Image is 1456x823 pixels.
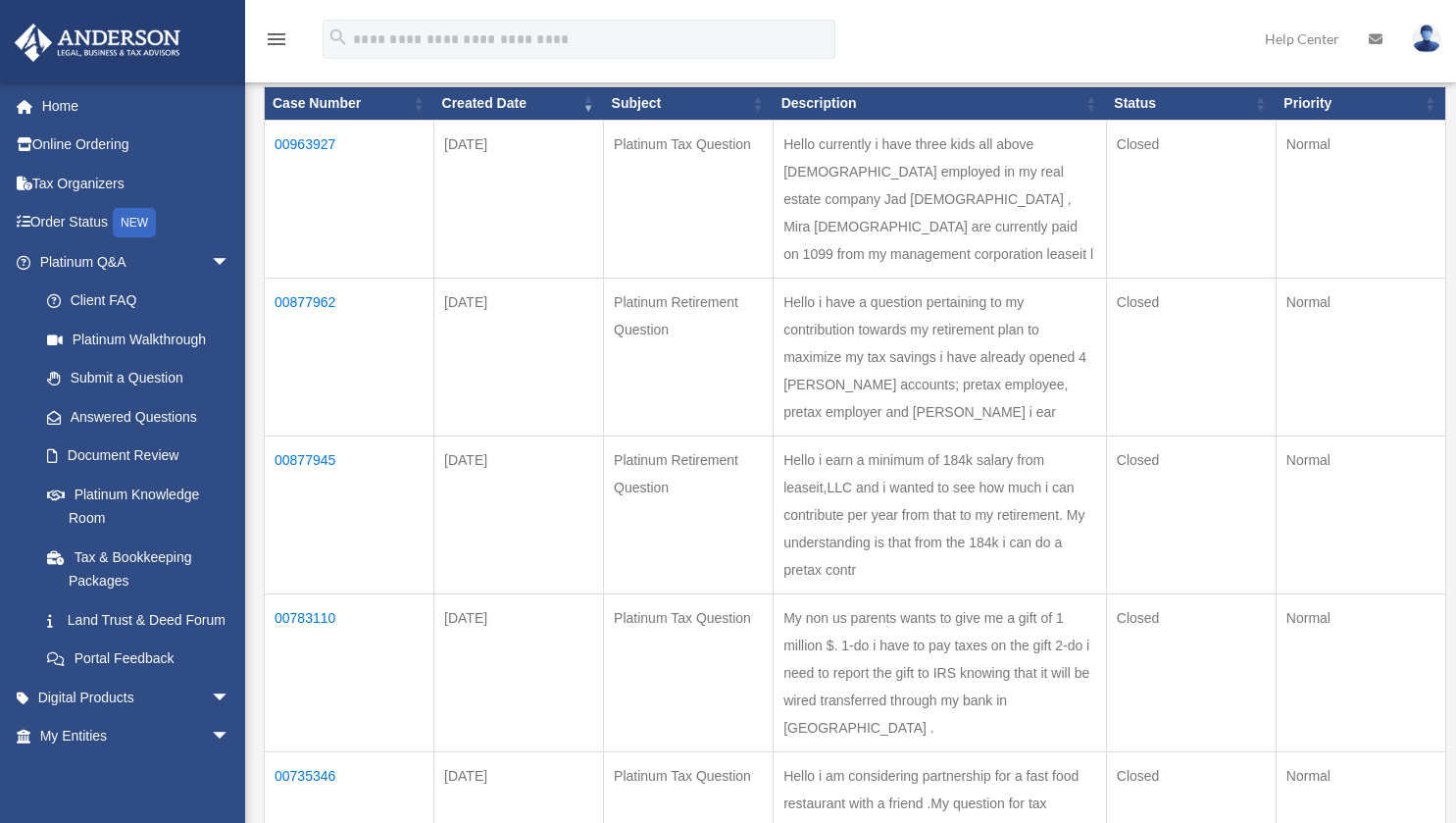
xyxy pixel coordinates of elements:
[211,678,250,718] span: arrow_drop_down
[1106,279,1276,437] td: Closed
[604,87,774,121] th: Subject: activate to sort column ascending
[434,121,604,279] td: [DATE]
[327,26,349,48] i: search
[14,678,260,717] a: Digital Productsarrow_drop_down
[27,282,250,321] a: Client FAQ
[27,397,240,437] a: Answered Questions
[434,279,604,437] td: [DATE]
[774,87,1107,121] th: Description: activate to sort column ascending
[14,86,260,126] a: Home
[265,27,288,51] i: menu
[211,242,250,283] span: arrow_drop_down
[27,640,250,679] a: Portal Feedback
[1106,437,1276,594] td: Closed
[265,34,288,51] a: menu
[27,475,250,538] a: Platinum Knowledge Room
[774,121,1107,279] td: Hello currently i have three kids all above [DEMOGRAPHIC_DATA] employed in my real estate company...
[265,279,434,437] td: 00877962
[774,279,1107,437] td: Hello i have a question pertaining to my contribution towards my retirement plan to maximize my t...
[265,437,434,594] td: 00877945
[1106,121,1276,279] td: Closed
[604,279,774,437] td: Platinum Retirement Question
[113,208,156,237] div: NEW
[14,126,260,165] a: Online Ordering
[265,87,434,121] th: Case Number: activate to sort column ascending
[774,594,1107,752] td: My non us parents wants to give me a gift of 1 million $. 1-do i have to pay taxes on the gift 2-...
[14,164,260,203] a: Tax Organizers
[1412,25,1441,53] img: User Pic
[14,203,260,243] a: Order StatusNEW
[27,437,250,476] a: Document Review
[265,121,434,279] td: 00963927
[1276,279,1445,437] td: Normal
[1106,87,1276,121] th: Status: activate to sort column ascending
[27,600,250,640] a: Land Trust & Deed Forum
[14,717,260,756] a: My Entitiesarrow_drop_down
[265,594,434,752] td: 00783110
[1276,121,1445,279] td: Normal
[604,121,774,279] td: Platinum Tax Question
[27,320,250,359] a: Platinum Walkthrough
[434,87,604,121] th: Created Date: activate to sort column ascending
[1276,594,1445,752] td: Normal
[1276,87,1445,121] th: Priority: activate to sort column ascending
[434,594,604,752] td: [DATE]
[14,242,250,282] a: Platinum Q&Aarrow_drop_down
[604,437,774,594] td: Platinum Retirement Question
[27,359,250,398] a: Submit a Question
[14,755,260,795] a: My Anderson Teamarrow_drop_down
[774,437,1107,594] td: Hello i earn a minimum of 184k salary from leaseit,LLC and i wanted to see how much i can contrib...
[434,437,604,594] td: [DATE]
[1106,594,1276,752] td: Closed
[604,594,774,752] td: Platinum Tax Question
[27,538,250,600] a: Tax & Bookkeeping Packages
[1276,437,1445,594] td: Normal
[211,755,250,796] span: arrow_drop_down
[9,24,186,62] img: Anderson Advisors Platinum Portal
[211,717,250,757] span: arrow_drop_down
